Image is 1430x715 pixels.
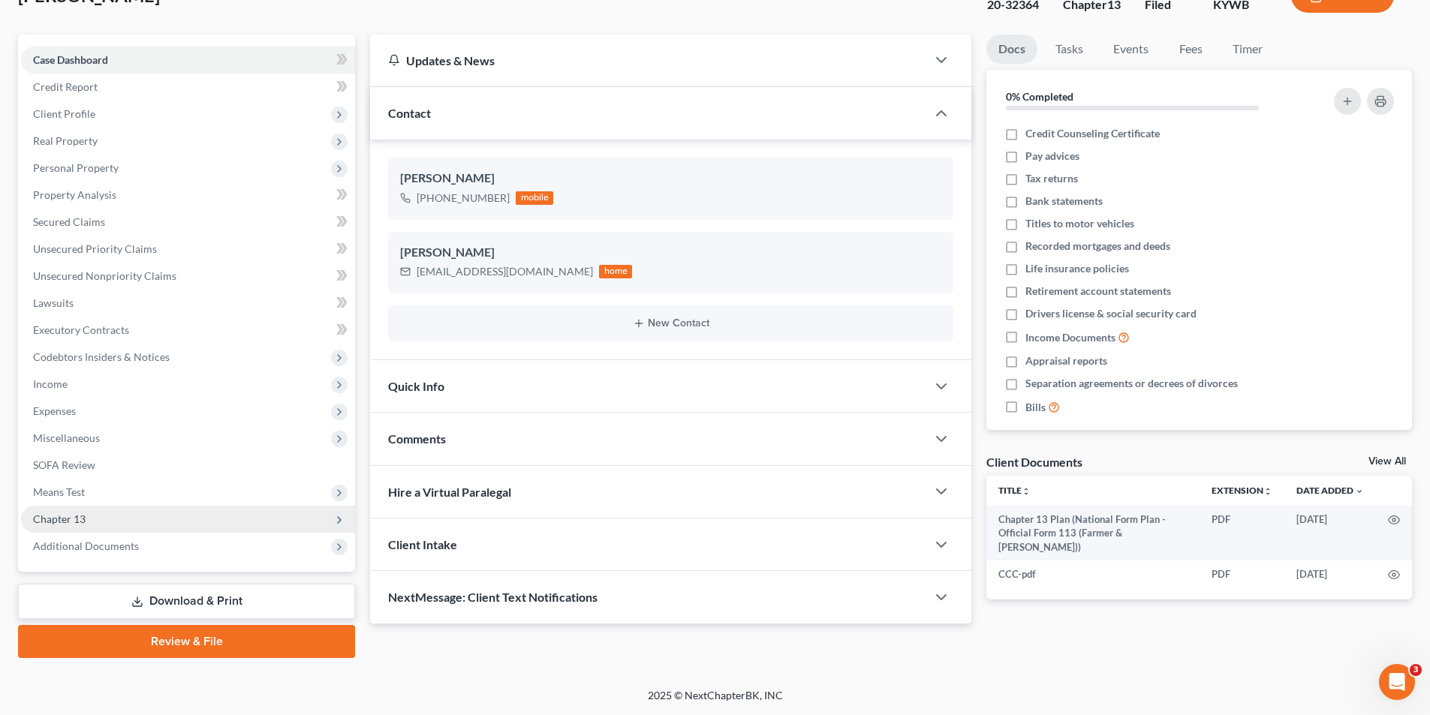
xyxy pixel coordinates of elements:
a: Date Added expand_more [1296,485,1364,496]
span: NextMessage: Client Text Notifications [388,590,598,604]
a: Docs [986,35,1037,64]
span: Contact [388,106,431,120]
span: Titles to motor vehicles [1025,216,1134,231]
a: Executory Contracts [21,317,355,344]
a: Events [1101,35,1161,64]
a: Property Analysis [21,182,355,209]
span: Drivers license & social security card [1025,306,1197,321]
span: Case Dashboard [33,53,108,66]
span: Pay advices [1025,149,1079,164]
iframe: Intercom live chat [1379,664,1415,700]
a: Unsecured Priority Claims [21,236,355,263]
span: Recorded mortgages and deeds [1025,239,1170,254]
span: Means Test [33,485,85,498]
span: Appraisal reports [1025,353,1107,368]
button: New Contact [400,317,941,329]
span: Property Analysis [33,188,116,201]
div: Client Documents [986,454,1082,470]
a: Lawsuits [21,290,355,317]
i: expand_more [1355,487,1364,496]
span: Miscellaneous [33,431,100,444]
div: Updates & News [388,53,908,68]
td: [DATE] [1284,506,1376,560]
a: Fees [1167,35,1215,64]
a: Titleunfold_more [998,485,1031,496]
td: [DATE] [1284,560,1376,587]
div: [PERSON_NAME] [400,244,941,262]
td: CCC-pdf [986,560,1200,587]
span: SOFA Review [33,458,95,471]
span: Life insurance policies [1025,261,1129,276]
span: Secured Claims [33,215,105,228]
i: unfold_more [1022,487,1031,496]
a: Unsecured Nonpriority Claims [21,263,355,290]
i: unfold_more [1263,487,1272,496]
td: PDF [1200,506,1284,560]
span: Executory Contracts [33,323,129,336]
a: Extensionunfold_more [1212,485,1272,496]
span: Bank statements [1025,194,1103,209]
span: Lawsuits [33,296,74,309]
span: Retirement account statements [1025,284,1171,299]
span: 3 [1410,664,1422,676]
span: Chapter 13 [33,512,86,525]
span: Additional Documents [33,539,139,552]
span: Hire a Virtual Paralegal [388,485,511,499]
span: Quick Info [388,379,444,393]
td: Chapter 13 Plan (National Form Plan - Official Form 113 (Farmer & [PERSON_NAME])) [986,506,1200,560]
span: Client Profile [33,107,95,120]
span: Client Intake [388,537,457,551]
a: Secured Claims [21,209,355,236]
span: Credit Counseling Certificate [1025,126,1160,141]
a: Credit Report [21,74,355,101]
span: Codebtors Insiders & Notices [33,350,170,363]
a: Download & Print [18,584,355,619]
span: Unsecured Nonpriority Claims [33,269,176,282]
span: Credit Report [33,80,98,93]
div: [PHONE_NUMBER] [417,191,510,206]
div: 2025 © NextChapterBK, INC [288,688,1143,715]
span: Unsecured Priority Claims [33,242,157,255]
div: [PERSON_NAME] [400,170,941,188]
a: Timer [1221,35,1275,64]
td: PDF [1200,560,1284,587]
span: Bills [1025,400,1046,415]
span: Separation agreements or decrees of divorces [1025,376,1238,391]
a: Tasks [1043,35,1095,64]
a: Case Dashboard [21,47,355,74]
div: [EMAIL_ADDRESS][DOMAIN_NAME] [417,264,593,279]
a: View All [1368,456,1406,467]
span: Real Property [33,134,98,147]
a: SOFA Review [21,452,355,479]
span: Expenses [33,404,76,417]
a: Review & File [18,625,355,658]
span: Personal Property [33,161,119,174]
span: Income [33,377,68,390]
strong: 0% Completed [1006,90,1073,103]
span: Income Documents [1025,330,1115,345]
div: home [599,265,632,278]
div: mobile [516,191,553,205]
span: Comments [388,431,446,446]
span: Tax returns [1025,171,1078,186]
